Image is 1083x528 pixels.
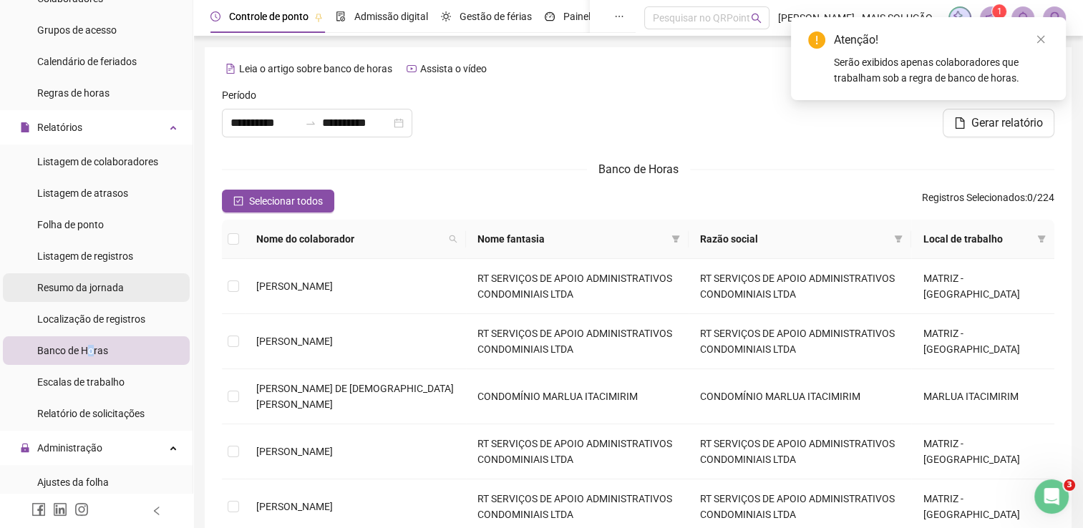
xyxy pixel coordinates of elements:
span: Listagem de colaboradores [37,156,158,167]
span: dashboard [545,11,555,21]
span: Administração [37,442,102,454]
span: search [449,235,457,243]
span: to [305,117,316,129]
span: Controle de ponto [229,11,309,22]
span: exclamation-circle [808,31,825,49]
span: Banco de Horas [598,162,679,176]
span: Local de trabalho [923,231,1031,247]
span: linkedin [53,502,67,517]
span: Leia o artigo sobre banco de horas [239,63,392,74]
span: [PERSON_NAME] DE [DEMOGRAPHIC_DATA][PERSON_NAME] [256,383,454,410]
span: [PERSON_NAME] [256,336,333,347]
span: pushpin [314,13,323,21]
span: sun [441,11,451,21]
span: left [152,506,162,516]
span: Razão social [700,231,888,247]
span: Relatório de solicitações [37,408,145,419]
td: MATRIZ - [GEOGRAPHIC_DATA] [911,424,1054,479]
td: RT SERVIÇOS DE APOIO ADMINISTRATIVOS CONDOMINIAIS LTDA [689,314,911,369]
span: 1 [997,6,1002,16]
span: Grupos de acesso [37,24,117,36]
span: close [1036,34,1046,44]
span: Localização de registros [37,313,145,325]
span: instagram [74,502,89,517]
div: Atenção! [834,31,1049,49]
span: Escalas de trabalho [37,376,125,388]
span: filter [671,235,680,243]
span: Banco de Horas [37,345,108,356]
span: filter [891,228,905,250]
span: clock-circle [210,11,220,21]
span: [PERSON_NAME] - MAIS SOLUÇÃO SERVIÇOS DE CONTABILIDADE EIRELI [778,10,940,26]
span: check-square [233,196,243,206]
iframe: Intercom live chat [1034,479,1069,514]
span: Listagem de registros [37,250,133,262]
span: facebook [31,502,46,517]
span: Admissão digital [354,11,428,22]
td: MATRIZ - [GEOGRAPHIC_DATA] [911,314,1054,369]
span: : 0 / 224 [922,190,1054,212]
span: Gerar relatório [971,114,1043,132]
span: Calendário de feriados [37,56,137,67]
span: Gestão de férias [460,11,532,22]
span: Regras de horas [37,87,110,99]
td: RT SERVIÇOS DE APOIO ADMINISTRATIVOS CONDOMINIAIS LTDA [466,314,689,369]
span: Listagem de atrasos [37,187,128,199]
div: Serão exibidos apenas colaboradores que trabalham sob a regra de banco de horas. [834,54,1049,86]
span: filter [894,235,903,243]
span: search [446,228,460,250]
span: lock [20,443,30,453]
span: ellipsis [614,11,624,21]
span: Resumo da jornada [37,282,124,293]
span: [PERSON_NAME] [256,280,333,292]
span: Assista o vídeo [420,63,487,74]
span: Selecionar todos [249,193,323,209]
span: Registros Selecionados [922,192,1025,203]
td: RT SERVIÇOS DE APOIO ADMINISTRATIVOS CONDOMINIAIS LTDA [466,424,689,479]
span: Painel do DP [563,11,619,22]
span: Ajustes da folha [37,476,109,488]
span: filter [669,228,683,250]
span: bell [1016,11,1029,24]
button: Gerar relatório [943,109,1054,137]
td: CONDOMÍNIO MARLUA ITACIMIRIM [466,369,689,424]
span: Relatórios [37,122,82,133]
a: Close [1033,31,1049,47]
td: RT SERVIÇOS DE APOIO ADMINISTRATIVOS CONDOMINIAIS LTDA [689,259,911,314]
span: file-text [225,64,235,74]
span: Nome do colaborador [256,231,443,247]
span: notification [985,11,998,24]
img: sparkle-icon.fc2bf0ac1784a2077858766a79e2daf3.svg [952,10,968,26]
span: filter [1034,228,1049,250]
span: search [751,13,762,24]
span: 3 [1064,479,1075,491]
span: Período [222,87,256,103]
button: Selecionar todos [222,190,334,212]
td: RT SERVIÇOS DE APOIO ADMINISTRATIVOS CONDOMINIAIS LTDA [466,259,689,314]
span: [PERSON_NAME] [256,501,333,512]
span: Nome fantasia [477,231,666,247]
span: filter [1037,235,1046,243]
span: Folha de ponto [37,219,104,230]
span: youtube [407,64,417,74]
sup: 1 [992,4,1006,19]
td: RT SERVIÇOS DE APOIO ADMINISTRATIVOS CONDOMINIAIS LTDA [689,424,911,479]
span: file [954,117,966,129]
td: MATRIZ - [GEOGRAPHIC_DATA] [911,259,1054,314]
span: [PERSON_NAME] [256,446,333,457]
td: MARLUA ITACIMIRIM [911,369,1054,424]
span: swap-right [305,117,316,129]
span: file [20,122,30,132]
img: 2409 [1044,7,1065,29]
td: CONDOMÍNIO MARLUA ITACIMIRIM [689,369,911,424]
span: file-done [336,11,346,21]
